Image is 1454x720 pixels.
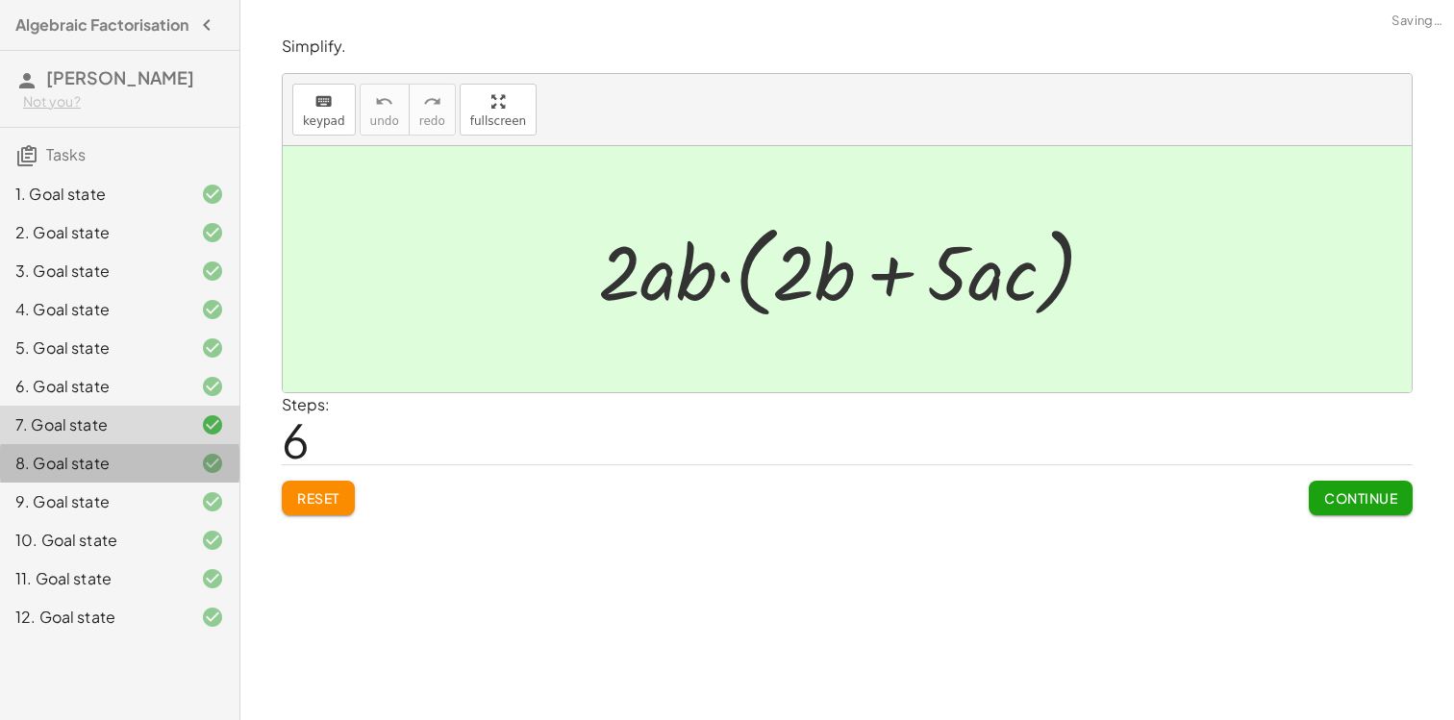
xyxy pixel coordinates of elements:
div: 12. Goal state [15,606,170,629]
span: Saving… [1391,12,1442,31]
span: Continue [1324,489,1397,507]
div: 1. Goal state [15,183,170,206]
p: Simplify. [282,36,1413,58]
span: redo [419,114,445,128]
i: Task finished and correct. [201,183,224,206]
div: 7. Goal state [15,413,170,436]
i: Task finished and correct. [201,606,224,629]
span: undo [370,114,399,128]
span: [PERSON_NAME] [46,66,194,88]
div: 11. Goal state [15,567,170,590]
i: Task finished and correct. [201,490,224,513]
button: redoredo [409,84,456,136]
i: Task finished and correct. [201,452,224,475]
button: fullscreen [460,84,537,136]
button: Continue [1309,481,1413,515]
i: redo [423,90,441,113]
div: 4. Goal state [15,298,170,321]
i: Task finished and correct. [201,413,224,436]
div: 9. Goal state [15,490,170,513]
h4: Algebraic Factorisation [15,13,188,37]
span: Reset [297,489,339,507]
button: Reset [282,481,355,515]
i: keyboard [314,90,333,113]
i: Task finished and correct. [201,221,224,244]
span: fullscreen [470,114,526,128]
div: 2. Goal state [15,221,170,244]
i: Task finished and correct. [201,336,224,360]
div: Not you? [23,92,224,112]
div: 10. Goal state [15,529,170,552]
button: undoundo [360,84,410,136]
div: 3. Goal state [15,260,170,283]
span: keypad [303,114,345,128]
div: 8. Goal state [15,452,170,475]
div: 6. Goal state [15,375,170,398]
label: Steps: [282,394,330,414]
i: Task finished and correct. [201,375,224,398]
i: Task finished and correct. [201,529,224,552]
i: Task finished and correct. [201,567,224,590]
button: keyboardkeypad [292,84,356,136]
i: Task finished and correct. [201,298,224,321]
span: Tasks [46,144,86,164]
span: 6 [282,410,310,469]
div: 5. Goal state [15,336,170,360]
i: Task finished and correct. [201,260,224,283]
i: undo [375,90,393,113]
